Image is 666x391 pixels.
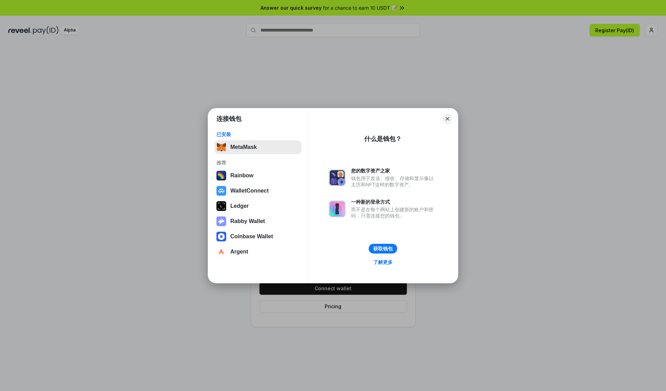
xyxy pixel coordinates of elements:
[373,259,393,265] div: 了解更多
[216,131,299,137] div: 已安装
[351,199,437,205] div: 一种新的登录方式
[214,140,301,154] button: MetaMask
[230,233,273,240] div: Coinbase Wallet
[329,201,345,217] img: svg+xml,%3Csvg%20xmlns%3D%22http%3A%2F%2Fwww.w3.org%2F2000%2Fsvg%22%20fill%3D%22none%22%20viewBox...
[214,184,301,198] button: WalletConnect
[369,244,397,254] button: 获取钱包
[351,168,437,174] div: 您的数字资产之家
[216,247,226,257] img: svg+xml,%3Csvg%20width%3D%2228%22%20height%3D%2228%22%20viewBox%3D%220%200%2028%2028%22%20fill%3D...
[216,201,226,211] img: svg+xml,%3Csvg%20xmlns%3D%22http%3A%2F%2Fwww.w3.org%2F2000%2Fsvg%22%20width%3D%2228%22%20height%3...
[230,218,265,224] div: Rabby Wallet
[216,186,226,196] img: svg+xml,%3Csvg%20width%3D%2228%22%20height%3D%2228%22%20viewBox%3D%220%200%2028%2028%22%20fill%3D...
[214,199,301,213] button: Ledger
[230,144,257,150] div: MetaMask
[230,203,249,209] div: Ledger
[351,206,437,219] div: 而不是在每个网站上创建新的账户和密码，只需连接您的钱包。
[214,245,301,259] button: Argent
[373,246,393,252] div: 获取钱包
[216,115,241,123] h1: 连接钱包
[230,188,269,194] div: WalletConnect
[214,230,301,243] button: Coinbase Wallet
[216,216,226,226] img: svg+xml,%3Csvg%20xmlns%3D%22http%3A%2F%2Fwww.w3.org%2F2000%2Fsvg%22%20fill%3D%22none%22%20viewBox...
[216,142,226,152] img: svg+xml,%3Csvg%20fill%3D%22none%22%20height%3D%2233%22%20viewBox%3D%220%200%2035%2033%22%20width%...
[230,172,254,179] div: Rainbow
[214,214,301,228] button: Rabby Wallet
[443,114,452,124] button: Close
[329,169,345,186] img: svg+xml,%3Csvg%20xmlns%3D%22http%3A%2F%2Fwww.w3.org%2F2000%2Fsvg%22%20fill%3D%22none%22%20viewBox...
[216,160,299,166] div: 推荐
[216,171,226,180] img: svg+xml,%3Csvg%20width%3D%22120%22%20height%3D%22120%22%20viewBox%3D%220%200%20120%20120%22%20fil...
[351,175,437,188] div: 钱包用于发送、接收、存储和显示像以太坊和NFT这样的数字资产。
[230,249,248,255] div: Argent
[369,258,397,267] a: 了解更多
[216,232,226,241] img: svg+xml,%3Csvg%20width%3D%2228%22%20height%3D%2228%22%20viewBox%3D%220%200%2028%2028%22%20fill%3D...
[214,169,301,183] button: Rainbow
[364,135,402,143] div: 什么是钱包？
